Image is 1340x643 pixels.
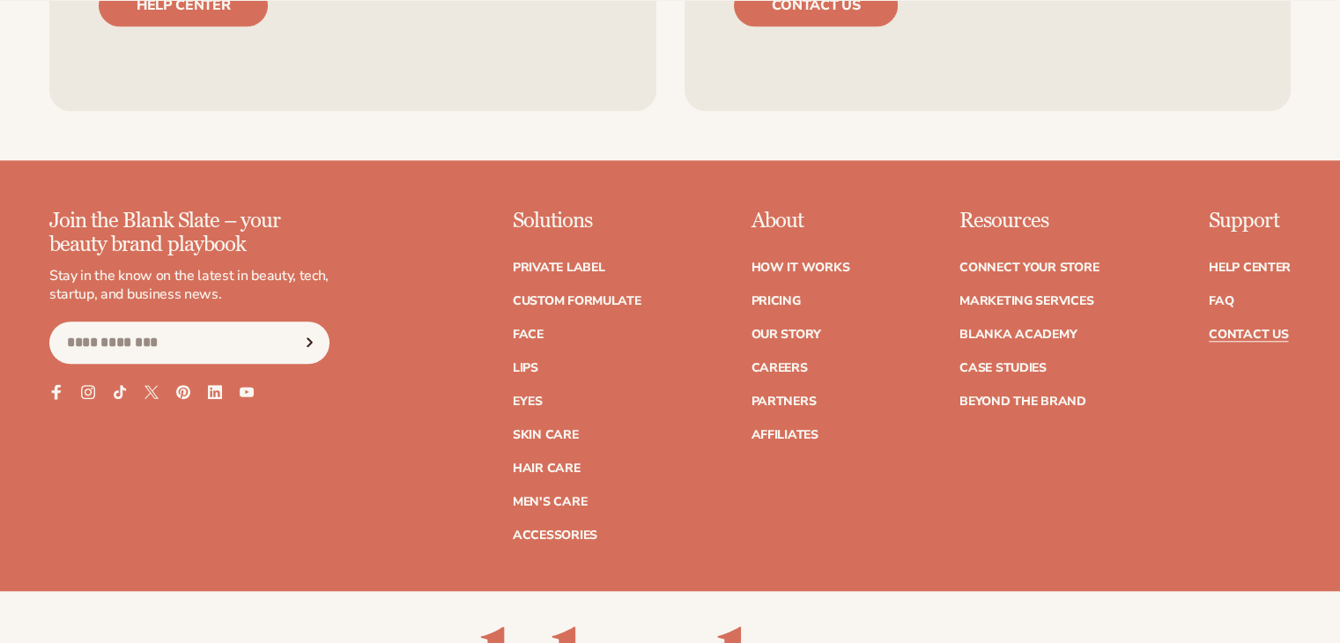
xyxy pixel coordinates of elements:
a: Lips [513,362,538,374]
a: Eyes [513,395,543,408]
a: Men's Care [513,496,587,508]
a: Careers [751,362,807,374]
a: Blanka Academy [959,329,1077,341]
a: Our Story [751,329,820,341]
a: Help Center [1209,262,1291,274]
p: About [751,210,849,233]
p: Join the Blank Slate – your beauty brand playbook [49,210,329,256]
a: Pricing [751,295,800,307]
a: Accessories [513,529,597,542]
a: Private label [513,262,604,274]
p: Support [1209,210,1291,233]
a: Beyond the brand [959,395,1086,408]
a: How It Works [751,262,849,274]
a: Marketing services [959,295,1093,307]
a: FAQ [1209,295,1233,307]
a: Partners [751,395,816,408]
a: Hair Care [513,462,580,475]
button: Subscribe [290,321,329,364]
a: Case Studies [959,362,1047,374]
a: Connect your store [959,262,1099,274]
a: Face [513,329,544,341]
a: Contact Us [1209,329,1288,341]
p: Solutions [513,210,641,233]
p: Resources [959,210,1099,233]
a: Custom formulate [513,295,641,307]
a: Skin Care [513,429,578,441]
p: Stay in the know on the latest in beauty, tech, startup, and business news. [49,267,329,304]
a: Affiliates [751,429,818,441]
